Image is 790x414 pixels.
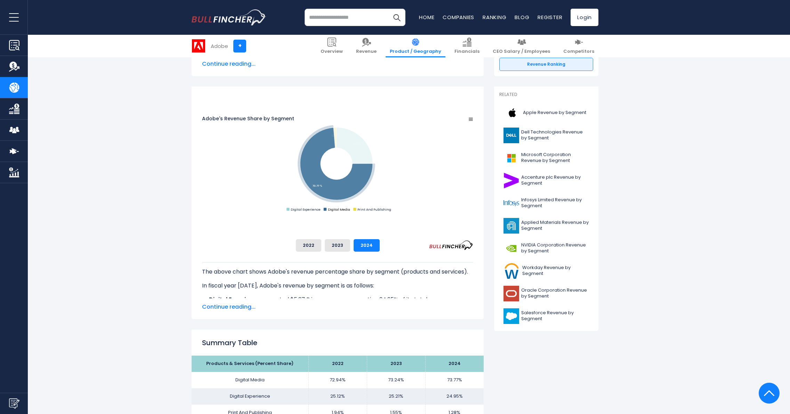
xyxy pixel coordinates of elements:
td: 72.94% [308,372,367,388]
td: 24.95% [425,388,484,405]
p: The above chart shows Adobe's revenue percentage share by segment (products and services). [202,268,473,276]
th: Products & Services (Percent Share) [192,356,308,372]
td: 73.77% [425,372,484,388]
span: CEO Salary / Employees [493,49,550,55]
tspan: 1.28 % [332,134,340,137]
span: Accenture plc Revenue by Segment [521,174,589,186]
td: 25.21% [367,388,425,405]
tspan: 24.95 % [352,143,364,146]
img: AAPL logo [503,105,521,121]
a: Product / Geography [386,35,445,57]
img: ORCL logo [503,286,519,301]
a: Login [571,9,598,26]
a: Revenue Ranking [499,58,593,71]
span: Microsoft Corporation Revenue by Segment [521,152,589,164]
a: Infosys Limited Revenue by Segment [499,194,593,213]
th: 2023 [367,356,425,372]
a: Apple Revenue by Segment [499,103,593,122]
td: Digital Experience [192,388,308,405]
span: Apple Revenue by Segment [523,110,586,116]
span: Product / Geography [390,49,441,55]
td: Digital Media [192,372,308,388]
button: 2022 [296,239,321,252]
p: In fiscal year [DATE], Adobe's revenue by segment is as follows: [202,282,473,290]
img: INFY logo [503,195,519,211]
text: Digital Experience [291,207,321,212]
a: Home [419,14,434,21]
img: NVDA logo [503,241,519,256]
img: AMAT logo [503,218,519,234]
a: Blog [515,14,529,21]
a: Applied Materials Revenue by Segment [499,216,593,235]
a: Microsoft Corporation Revenue by Segment [499,148,593,168]
span: Overview [321,49,343,55]
b: Digital Experience [209,295,260,303]
a: Ranking [483,14,506,21]
li: generated $5.37 B in revenue, representing 24.95% of its total revenue. [202,295,473,304]
span: Workday Revenue by Segment [522,265,589,277]
a: CEO Salary / Employees [489,35,554,57]
img: bullfincher logo [192,9,266,25]
text: Digital Media [328,207,350,212]
a: Go to homepage [192,9,266,25]
span: Salesforce Revenue by Segment [521,310,589,322]
span: Applied Materials Revenue by Segment [521,220,589,232]
a: Accenture plc Revenue by Segment [499,171,593,190]
th: 2022 [308,356,367,372]
button: 2023 [325,239,350,252]
a: Workday Revenue by Segment [499,261,593,281]
span: Infosys Limited Revenue by Segment [521,197,589,209]
a: Competitors [559,35,598,57]
h2: Summary Table [202,338,473,348]
img: MSFT logo [503,150,519,166]
a: Revenue [352,35,381,57]
img: CRM logo [503,308,519,324]
a: NVIDIA Corporation Revenue by Segment [499,239,593,258]
p: Related [499,92,593,98]
img: WDAY logo [503,263,520,279]
button: Search [388,9,405,26]
a: Companies [443,14,474,21]
a: Financials [450,35,484,57]
span: Financials [454,49,479,55]
img: ACN logo [503,173,519,188]
tspan: 73.77 % [313,185,322,188]
a: Salesforce Revenue by Segment [499,307,593,326]
a: + [233,40,246,52]
tspan: Adobe's Revenue Share by Segment [202,115,294,122]
span: Continue reading... [202,60,473,68]
button: 2024 [354,239,380,252]
div: The for Adobe is the Digital Media, which represents 73.77% of its total revenue. The for Adobe i... [202,262,473,354]
img: DELL logo [503,128,519,143]
span: NVIDIA Corporation Revenue by Segment [521,242,589,254]
a: Overview [316,35,347,57]
a: Oracle Corporation Revenue by Segment [499,284,593,303]
svg: Adobe's Revenue Share by Segment [202,95,473,234]
text: Print And Publishing [357,207,391,212]
a: Dell Technologies Revenue by Segment [499,126,593,145]
span: Dell Technologies Revenue by Segment [521,129,589,141]
span: Continue reading... [202,303,473,311]
span: Oracle Corporation Revenue by Segment [521,287,589,299]
a: Register [538,14,562,21]
img: ADBE logo [192,39,205,52]
span: Revenue [356,49,377,55]
th: 2024 [425,356,484,372]
td: 25.12% [308,388,367,405]
span: Competitors [563,49,594,55]
div: Adobe [211,42,228,50]
td: 73.24% [367,372,425,388]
